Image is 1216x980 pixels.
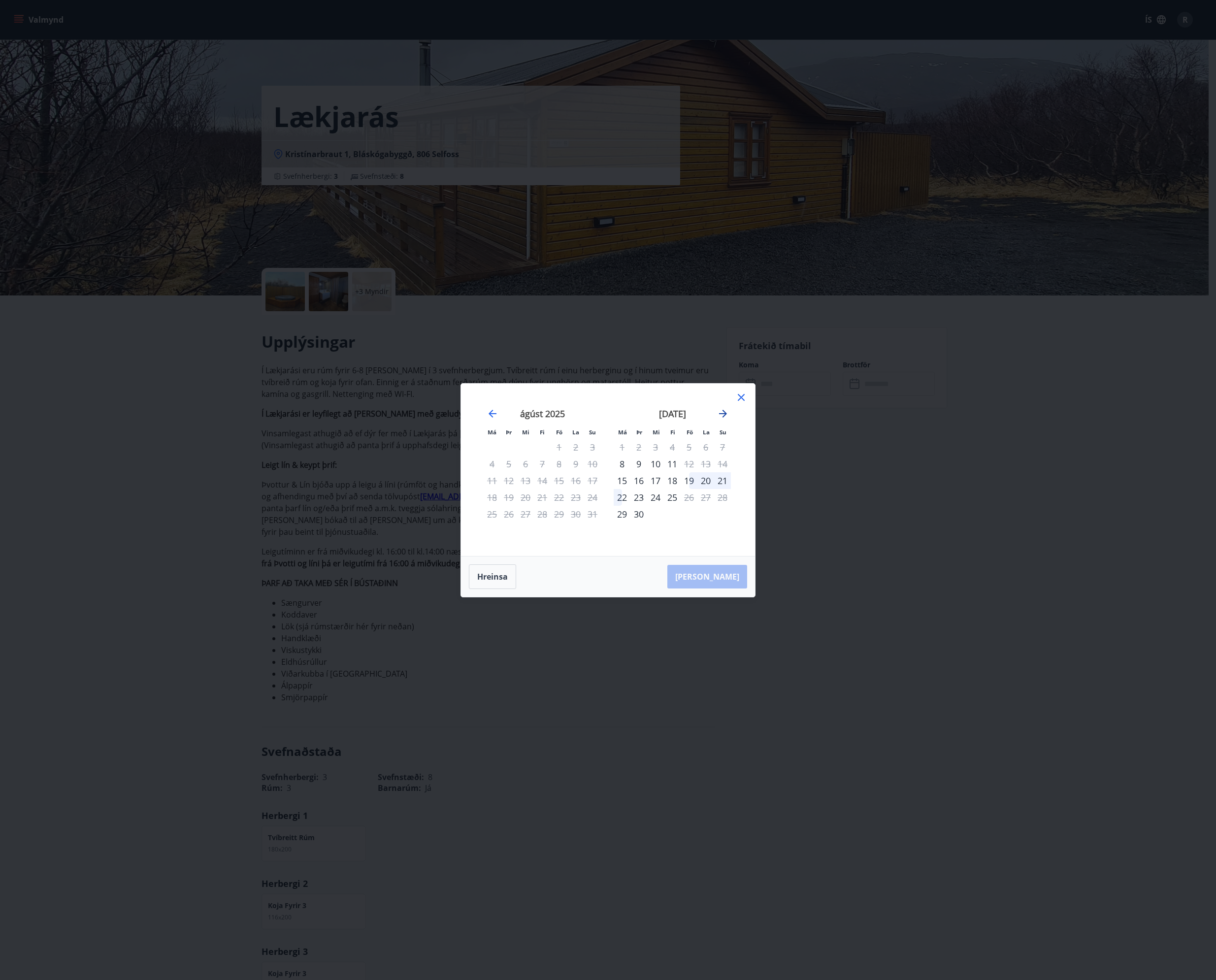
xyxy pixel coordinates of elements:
small: Þr [636,428,642,436]
div: 11 [664,456,681,472]
div: Calendar [473,395,743,544]
td: Not available. fimmtudagur, 28. ágúst 2025 [534,506,551,523]
strong: ágúst 2025 [520,408,565,420]
small: Má [618,428,627,436]
td: Choose fimmtudagur, 11. september 2025 as your check-in date. It’s available. [664,456,681,472]
td: Not available. föstudagur, 1. ágúst 2025 [551,439,567,456]
td: Not available. mánudagur, 18. ágúst 2025 [484,489,500,506]
td: Not available. þriðjudagur, 26. ágúst 2025 [500,506,517,523]
div: 18 [664,472,681,489]
td: Choose miðvikudagur, 24. september 2025 as your check-in date. It’s available. [647,489,664,506]
td: Not available. mánudagur, 25. ágúst 2025 [484,506,500,523]
td: Not available. þriðjudagur, 2. september 2025 [630,439,647,456]
td: Not available. föstudagur, 26. september 2025 [681,489,697,506]
div: 10 [647,456,664,472]
td: Not available. fimmtudagur, 7. ágúst 2025 [534,456,551,472]
small: Má [488,428,496,436]
td: Not available. þriðjudagur, 12. ágúst 2025 [500,472,517,489]
td: Not available. sunnudagur, 3. ágúst 2025 [584,439,601,456]
div: 19 [681,472,697,489]
small: Fö [556,428,562,436]
td: Not available. föstudagur, 22. ágúst 2025 [551,489,567,506]
small: Fö [687,428,693,436]
td: Not available. sunnudagur, 10. ágúst 2025 [584,456,601,472]
td: Not available. sunnudagur, 14. september 2025 [714,456,731,472]
td: Choose mánudagur, 15. september 2025 as your check-in date. It’s available. [614,472,630,489]
td: Not available. fimmtudagur, 14. ágúst 2025 [534,472,551,489]
td: Not available. miðvikudagur, 6. ágúst 2025 [517,456,534,472]
td: Not available. laugardagur, 6. september 2025 [697,439,714,456]
small: Su [589,428,596,436]
div: Aðeins innritun í boði [614,456,630,472]
td: Not available. föstudagur, 29. ágúst 2025 [551,506,567,523]
td: Not available. fimmtudagur, 21. ágúst 2025 [534,489,551,506]
div: 22 [614,489,630,506]
td: Not available. mánudagur, 11. ágúst 2025 [484,472,500,489]
td: Choose fimmtudagur, 25. september 2025 as your check-in date. It’s available. [664,489,681,506]
div: Move backward to switch to the previous month. [487,408,498,420]
div: Aðeins útritun í boði [681,456,697,472]
td: Not available. laugardagur, 30. ágúst 2025 [567,506,584,523]
button: Hreinsa [469,564,516,589]
td: Not available. laugardagur, 23. ágúst 2025 [567,489,584,506]
div: Aðeins innritun í boði [614,472,630,489]
div: 16 [630,472,647,489]
div: Aðeins útritun í boði [681,489,697,506]
td: Not available. fimmtudagur, 4. september 2025 [664,439,681,456]
td: Not available. sunnudagur, 24. ágúst 2025 [584,489,601,506]
div: Aðeins innritun í boði [614,506,630,523]
td: Not available. laugardagur, 27. september 2025 [697,489,714,506]
div: 9 [630,456,647,472]
div: 25 [664,489,681,506]
div: 17 [647,472,664,489]
td: Not available. laugardagur, 2. ágúst 2025 [567,439,584,456]
td: Not available. föstudagur, 12. september 2025 [681,456,697,472]
td: Choose þriðjudagur, 9. september 2025 as your check-in date. It’s available. [630,456,647,472]
td: Not available. þriðjudagur, 19. ágúst 2025 [500,489,517,506]
td: Not available. miðvikudagur, 3. september 2025 [647,439,664,456]
td: Not available. sunnudagur, 7. september 2025 [714,439,731,456]
td: Not available. laugardagur, 16. ágúst 2025 [567,472,584,489]
td: Not available. miðvikudagur, 13. ágúst 2025 [517,472,534,489]
td: Choose miðvikudagur, 10. september 2025 as your check-in date. It’s available. [647,456,664,472]
small: La [572,428,579,436]
td: Not available. laugardagur, 9. ágúst 2025 [567,456,584,472]
td: Not available. sunnudagur, 28. september 2025 [714,489,731,506]
strong: [DATE] [659,408,686,420]
td: Not available. þriðjudagur, 5. ágúst 2025 [500,456,517,472]
div: 23 [630,489,647,506]
td: Choose þriðjudagur, 16. september 2025 as your check-in date. It’s available. [630,472,647,489]
div: 30 [630,506,647,523]
td: Choose fimmtudagur, 18. september 2025 as your check-in date. It’s available. [664,472,681,489]
small: Mi [653,428,660,436]
td: Choose mánudagur, 29. september 2025 as your check-in date. It’s available. [614,506,630,523]
td: Choose laugardagur, 20. september 2025 as your check-in date. It’s available. [697,472,714,489]
td: Choose mánudagur, 22. september 2025 as your check-in date. It’s available. [614,489,630,506]
div: 21 [714,472,731,489]
small: Fi [670,428,675,436]
div: 20 [697,472,714,489]
td: Not available. föstudagur, 15. ágúst 2025 [551,472,567,489]
div: Move forward to switch to the next month. [717,408,729,420]
td: Choose miðvikudagur, 17. september 2025 as your check-in date. It’s available. [647,472,664,489]
td: Not available. sunnudagur, 31. ágúst 2025 [584,506,601,523]
td: Not available. miðvikudagur, 20. ágúst 2025 [517,489,534,506]
small: Su [720,428,726,436]
td: Choose þriðjudagur, 23. september 2025 as your check-in date. It’s available. [630,489,647,506]
td: Not available. laugardagur, 13. september 2025 [697,456,714,472]
td: Not available. sunnudagur, 17. ágúst 2025 [584,472,601,489]
small: Þr [506,428,512,436]
small: Fi [540,428,545,436]
td: Not available. miðvikudagur, 27. ágúst 2025 [517,506,534,523]
td: Choose föstudagur, 19. september 2025 as your check-in date. It’s available. [681,472,697,489]
td: Choose þriðjudagur, 30. september 2025 as your check-in date. It’s available. [630,506,647,523]
td: Not available. mánudagur, 1. september 2025 [614,439,630,456]
td: Not available. mánudagur, 4. ágúst 2025 [484,456,500,472]
td: Not available. föstudagur, 5. september 2025 [681,439,697,456]
td: Choose mánudagur, 8. september 2025 as your check-in date. It’s available. [614,456,630,472]
small: Mi [522,428,529,436]
small: La [703,428,710,436]
div: 24 [647,489,664,506]
td: Choose sunnudagur, 21. september 2025 as your check-in date. It’s available. [714,472,731,489]
td: Not available. föstudagur, 8. ágúst 2025 [551,456,567,472]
